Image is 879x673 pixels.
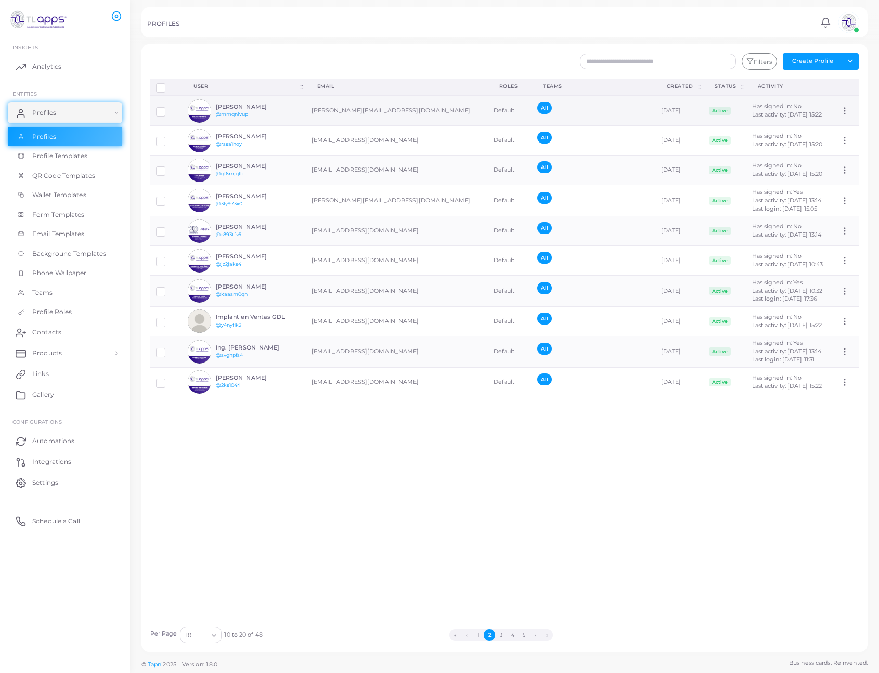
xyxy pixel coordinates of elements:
button: Go to previous page [461,629,472,641]
td: Default [488,185,532,216]
span: Has signed in: No [752,313,802,320]
button: Go to page 4 [507,629,518,641]
span: Profiles [32,132,56,141]
span: All [537,161,551,173]
a: Analytics [8,56,122,77]
div: Roles [499,83,521,90]
span: Integrations [32,457,71,467]
a: @mmqnlvup [216,111,249,117]
span: 2025 [163,660,176,669]
span: Products [32,348,62,358]
span: Background Templates [32,249,106,258]
h6: [PERSON_NAME] [216,103,292,110]
span: INSIGHTS [12,44,38,50]
span: All [537,373,551,385]
a: @ql6mjqfb [216,171,244,176]
button: Go to page 5 [519,629,530,641]
a: Tapni [148,661,163,668]
h6: [PERSON_NAME] [216,163,292,170]
td: [DATE] [655,246,703,276]
td: Default [488,276,532,307]
th: Row-selection [150,79,183,96]
span: Gallery [32,390,54,399]
span: All [537,343,551,355]
span: Automations [32,436,74,446]
h6: [PERSON_NAME] [216,374,292,381]
td: [DATE] [655,126,703,156]
th: Action [834,79,859,96]
img: avatar [838,12,859,33]
a: Phone Wallpaper [8,263,122,283]
td: [EMAIL_ADDRESS][DOMAIN_NAME] [306,276,488,307]
span: Has signed in: No [752,132,802,139]
td: [DATE] [655,156,703,185]
img: avatar [188,370,211,394]
td: [EMAIL_ADDRESS][DOMAIN_NAME] [306,216,488,246]
a: Products [8,343,122,364]
h6: Ing. [PERSON_NAME] [216,344,292,351]
span: All [537,252,551,264]
a: @rssa1hoy [216,141,242,147]
td: Default [488,156,532,185]
button: Go to page 1 [472,629,484,641]
img: avatar [188,159,211,182]
span: All [537,102,551,114]
span: Analytics [32,62,61,71]
span: Last activity: [DATE] 15:22 [752,382,822,390]
td: [EMAIL_ADDRESS][DOMAIN_NAME] [306,336,488,367]
span: Last activity: [DATE] 15:22 [752,321,822,329]
span: All [537,282,551,294]
span: Last login: [DATE] 11:31 [752,356,815,363]
span: Links [32,369,49,379]
a: Background Templates [8,244,122,264]
span: Last login: [DATE] 15:05 [752,205,818,212]
div: Search for option [180,627,222,643]
button: Go to next page [530,629,541,641]
span: Profiles [32,108,56,118]
img: avatar [188,99,211,123]
span: Settings [32,478,58,487]
input: Search for option [192,629,208,641]
a: Email Templates [8,224,122,244]
a: QR Code Templates [8,166,122,186]
span: ENTITIES [12,90,37,97]
span: Version: 1.8.0 [182,661,218,668]
div: Teams [543,83,643,90]
span: 10 [186,630,191,641]
a: Profiles [8,102,122,123]
td: [DATE] [655,306,703,336]
span: Has signed in: Yes [752,339,803,346]
img: logo [9,10,67,29]
td: Default [488,96,532,126]
span: Has signed in: No [752,102,802,110]
span: Active [709,227,731,235]
td: Default [488,367,532,397]
h6: [PERSON_NAME] [216,283,292,290]
span: Wallet Templates [32,190,86,200]
span: QR Code Templates [32,171,95,180]
img: avatar [188,129,211,152]
span: All [537,313,551,325]
img: avatar [188,340,211,364]
a: @2ks104ri [216,382,241,388]
div: Status [715,83,739,90]
span: Has signed in: No [752,162,802,169]
td: Default [488,306,532,336]
span: Last activity: [DATE] 13:14 [752,347,822,355]
a: Form Templates [8,205,122,225]
img: avatar [188,279,211,303]
span: All [537,222,551,234]
h6: [PERSON_NAME] [216,253,292,260]
div: Email [317,83,476,90]
span: Has signed in: No [752,223,802,230]
span: Last login: [DATE] 17:36 [752,295,818,302]
span: Active [709,166,731,174]
a: Gallery [8,384,122,405]
a: @3fy973x0 [216,201,243,206]
span: Active [709,347,731,356]
a: Settings [8,472,122,493]
span: Active [709,287,731,295]
a: Schedule a Call [8,511,122,532]
span: Business cards. Reinvented. [789,658,868,667]
span: Email Templates [32,229,85,239]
